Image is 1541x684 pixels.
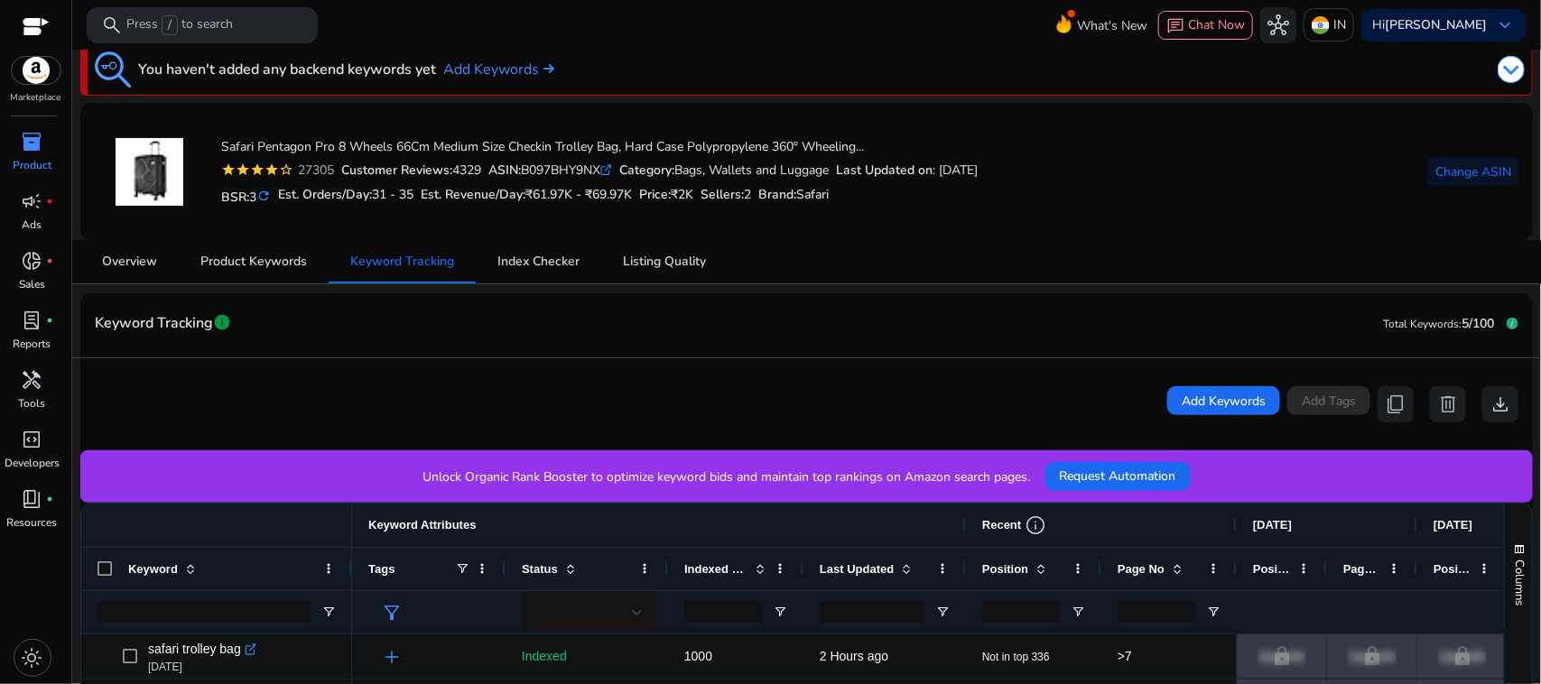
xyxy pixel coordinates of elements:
mat-icon: star [221,162,236,177]
input: Position Filter Input [982,601,1060,623]
span: Listing Quality [623,255,706,268]
button: chatChat Now [1158,11,1253,40]
span: light_mode [22,647,43,669]
span: fiber_manual_record [47,317,54,324]
button: Open Filter Menu [321,605,336,619]
h5: Price: [639,188,693,203]
span: Change ASIN [1435,162,1511,181]
h5: : [758,188,829,203]
h5: BSR: [221,186,271,206]
span: Tags [368,562,395,576]
div: 27305 [293,161,334,180]
span: inventory_2 [22,131,43,153]
span: Position [1253,562,1291,576]
mat-icon: star [236,162,250,177]
span: 5/100 [1462,315,1494,332]
h5: Sellers: [701,188,751,203]
span: keyboard_arrow_down [1494,14,1516,36]
p: Upgrade [1258,638,1306,675]
b: Category: [619,162,674,179]
div: Recent [982,514,1046,536]
span: Total Keywords: [1383,317,1462,331]
mat-icon: star_border [279,162,293,177]
p: Press to search [126,15,233,35]
input: Last Updated Filter Input [820,601,924,623]
input: Keyword Filter Input [97,601,311,623]
span: fiber_manual_record [47,198,54,205]
p: Sales [19,276,45,292]
span: lab_profile [22,310,43,331]
img: keyword-tracking.svg [95,51,131,88]
button: Change ASIN [1428,157,1518,186]
p: IN [1333,9,1346,41]
p: [DATE] [148,660,255,674]
span: Safari [796,186,829,203]
p: Upgrade [1348,638,1397,675]
span: info [1025,514,1046,536]
span: Index Checker [497,255,580,268]
mat-icon: refresh [256,188,271,205]
span: fiber_manual_record [47,495,54,503]
p: Developers [5,455,60,471]
h4: Safari Pentagon Pro 8 Wheels 66Cm Medium Size Checkin Trolley Bag, Hard Case Polypropylene 360º W... [221,140,978,155]
span: Add Keywords [1182,392,1266,411]
span: Page No [1343,562,1381,576]
span: Chat Now [1188,16,1245,33]
span: filter_alt [381,602,403,624]
p: Resources [7,514,58,531]
img: in.svg [1312,16,1330,34]
span: Keyword Tracking [95,308,213,339]
b: Last Updated on [836,162,933,179]
p: Tools [19,395,46,411]
span: [DATE] [1253,518,1292,531]
div: B097BHY9NX [488,161,612,180]
span: chat [1166,17,1184,35]
input: Indexed Products Filter Input [684,601,762,623]
button: download [1482,386,1518,422]
span: add [381,646,403,668]
mat-icon: star [265,162,279,177]
div: 4329 [341,161,481,180]
p: Marketplace [11,91,61,105]
span: Indexed Products [684,562,747,576]
span: Not in top 336 [982,651,1050,663]
span: [DATE] [1434,518,1472,531]
button: Open Filter Menu [1206,605,1221,619]
b: Customer Reviews: [341,162,452,179]
span: search [101,14,123,36]
span: Keyword [128,562,178,576]
span: Brand [758,186,794,203]
p: Reports [14,336,51,352]
span: Position [1434,562,1471,576]
p: Product [13,157,51,173]
span: ₹61.97K - ₹69.97K [525,186,632,203]
a: Add Keywords [443,59,554,80]
span: hub [1267,14,1289,36]
p: Upgrade [1438,638,1487,675]
span: Page No [1118,562,1165,576]
img: amazon.svg [12,57,60,84]
button: hub [1260,7,1296,43]
span: 2 [744,186,751,203]
span: Position [982,562,1028,576]
span: Last Updated [820,562,894,576]
span: Overview [102,255,157,268]
span: Indexed [522,649,567,663]
button: Open Filter Menu [1071,605,1085,619]
span: 31 - 35 [372,186,413,203]
button: Request Automation [1045,462,1191,491]
span: Request Automation [1060,467,1176,485]
span: What's New [1077,10,1147,42]
span: handyman [22,369,43,391]
mat-icon: star [250,162,265,177]
button: Open Filter Menu [935,605,950,619]
span: / [162,15,178,35]
span: campaign [22,190,43,212]
b: [PERSON_NAME] [1385,16,1487,33]
h3: You haven't added any backend keywords yet [138,59,436,80]
img: 31hXvomQDTL._SS40_.jpg [116,138,183,206]
button: Add Keywords [1167,386,1280,415]
span: Status [522,562,558,576]
span: Keyword Attributes [368,518,476,531]
span: 2 Hours ago [820,649,888,663]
